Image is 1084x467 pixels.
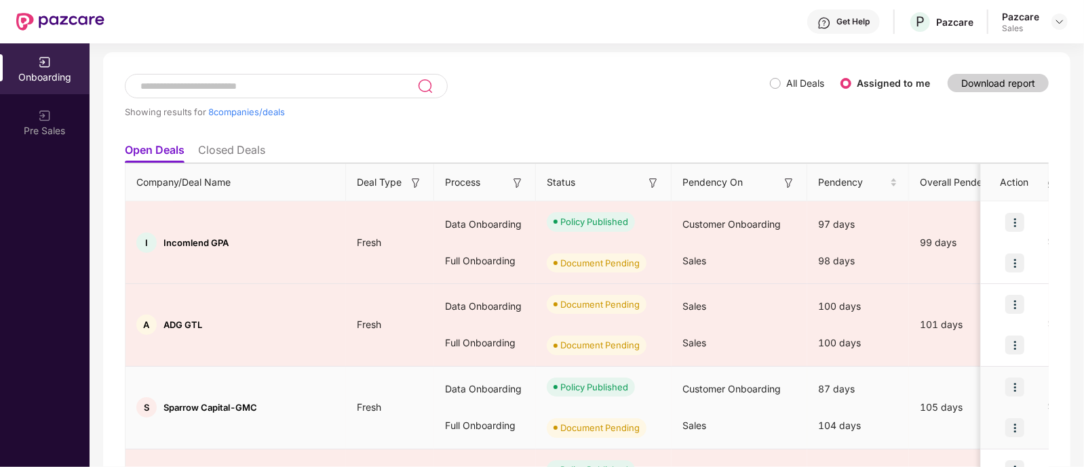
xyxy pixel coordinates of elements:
[682,337,706,348] span: Sales
[807,164,909,201] th: Pendency
[948,74,1049,92] button: Download report
[1005,213,1024,232] img: icon
[136,397,157,418] div: S
[560,215,628,228] div: Policy Published
[16,13,104,31] img: New Pazcare Logo
[807,206,909,243] div: 97 days
[163,319,202,330] span: ADG GTL
[560,256,640,270] div: Document Pending
[818,175,887,190] span: Pendency
[434,288,536,325] div: Data Onboarding
[434,371,536,407] div: Data Onboarding
[1005,336,1024,354] img: icon
[909,164,1024,201] th: Overall Pendency
[434,325,536,361] div: Full Onboarding
[417,78,433,94] img: svg+xml;base64,PHN2ZyB3aWR0aD0iMjQiIGhlaWdodD0iMjUiIHZpZXdCb3g9IjAgMCAyNCAyNSIgZmlsbD0ibm9uZSIgeG...
[163,402,257,413] span: Sparrow Capital-GMC
[511,176,524,190] img: svg+xml;base64,PHN2ZyB3aWR0aD0iMTYiIGhlaWdodD0iMTYiIHZpZXdCb3g9IjAgMCAxNiAxNiIgZmlsbD0ibm9uZSIgeG...
[981,164,1049,201] th: Action
[916,14,925,30] span: P
[163,237,229,248] span: Incomlend GPA
[909,400,1024,415] div: 105 days
[125,106,770,117] div: Showing results for
[646,176,660,190] img: svg+xml;base64,PHN2ZyB3aWR0aD0iMTYiIGhlaWdodD0iMTYiIHZpZXdCb3g9IjAgMCAxNiAxNiIgZmlsbD0ibm9uZSIgeG...
[682,383,781,394] span: Customer Onboarding
[682,300,706,312] span: Sales
[786,77,824,89] label: All Deals
[1002,23,1039,34] div: Sales
[909,235,1024,250] div: 99 days
[936,16,973,28] div: Pazcare
[807,288,909,325] div: 100 days
[346,401,392,413] span: Fresh
[909,317,1024,332] div: 101 days
[346,319,392,330] span: Fresh
[198,143,265,163] li: Closed Deals
[1054,16,1065,27] img: svg+xml;base64,PHN2ZyBpZD0iRHJvcGRvd24tMzJ4MzIiIHhtbG5zPSJodHRwOi8vd3d3LnczLm9yZy8yMDAwL3N2ZyIgd2...
[682,175,743,190] span: Pendency On
[857,77,930,89] label: Assigned to me
[434,243,536,279] div: Full Onboarding
[1005,295,1024,314] img: icon
[560,338,640,352] div: Document Pending
[346,237,392,248] span: Fresh
[434,206,536,243] div: Data Onboarding
[208,106,285,117] span: 8 companies/deals
[38,109,52,123] img: svg+xml;base64,PHN2ZyB3aWR0aD0iMjAiIGhlaWdodD0iMjAiIHZpZXdCb3g9IjAgMCAyMCAyMCIgZmlsbD0ibm9uZSIgeG...
[445,175,480,190] span: Process
[434,407,536,444] div: Full Onboarding
[547,175,575,190] span: Status
[125,164,346,201] th: Company/Deal Name
[817,16,831,30] img: svg+xml;base64,PHN2ZyBpZD0iSGVscC0zMngzMiIgeG1sbnM9Imh0dHA6Ly93d3cudzMub3JnLzIwMDAvc3ZnIiB3aWR0aD...
[560,421,640,434] div: Document Pending
[560,298,640,311] div: Document Pending
[357,175,402,190] span: Deal Type
[1005,253,1024,272] img: icon
[125,143,185,163] li: Open Deals
[682,218,781,230] span: Customer Onboarding
[38,56,52,69] img: svg+xml;base64,PHN2ZyB3aWR0aD0iMjAiIGhlaWdodD0iMjAiIHZpZXdCb3g9IjAgMCAyMCAyMCIgZmlsbD0ibm9uZSIgeG...
[807,371,909,407] div: 87 days
[409,176,423,190] img: svg+xml;base64,PHN2ZyB3aWR0aD0iMTYiIGhlaWdodD0iMTYiIHZpZXdCb3g9IjAgMCAxNiAxNiIgZmlsbD0ibm9uZSIgeG...
[1005,378,1024,397] img: icon
[1005,418,1024,437] img: icon
[807,407,909,444] div: 104 days
[560,380,628,394] div: Policy Published
[807,325,909,361] div: 100 days
[782,176,796,190] img: svg+xml;base64,PHN2ZyB3aWR0aD0iMTYiIGhlaWdodD0iMTYiIHZpZXdCb3g9IjAgMCAxNiAxNiIgZmlsbD0ibm9uZSIgeG...
[682,420,706,431] span: Sales
[1002,10,1039,23] div: Pazcare
[682,255,706,266] span: Sales
[807,243,909,279] div: 98 days
[836,16,870,27] div: Get Help
[136,232,157,253] div: I
[136,314,157,335] div: A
